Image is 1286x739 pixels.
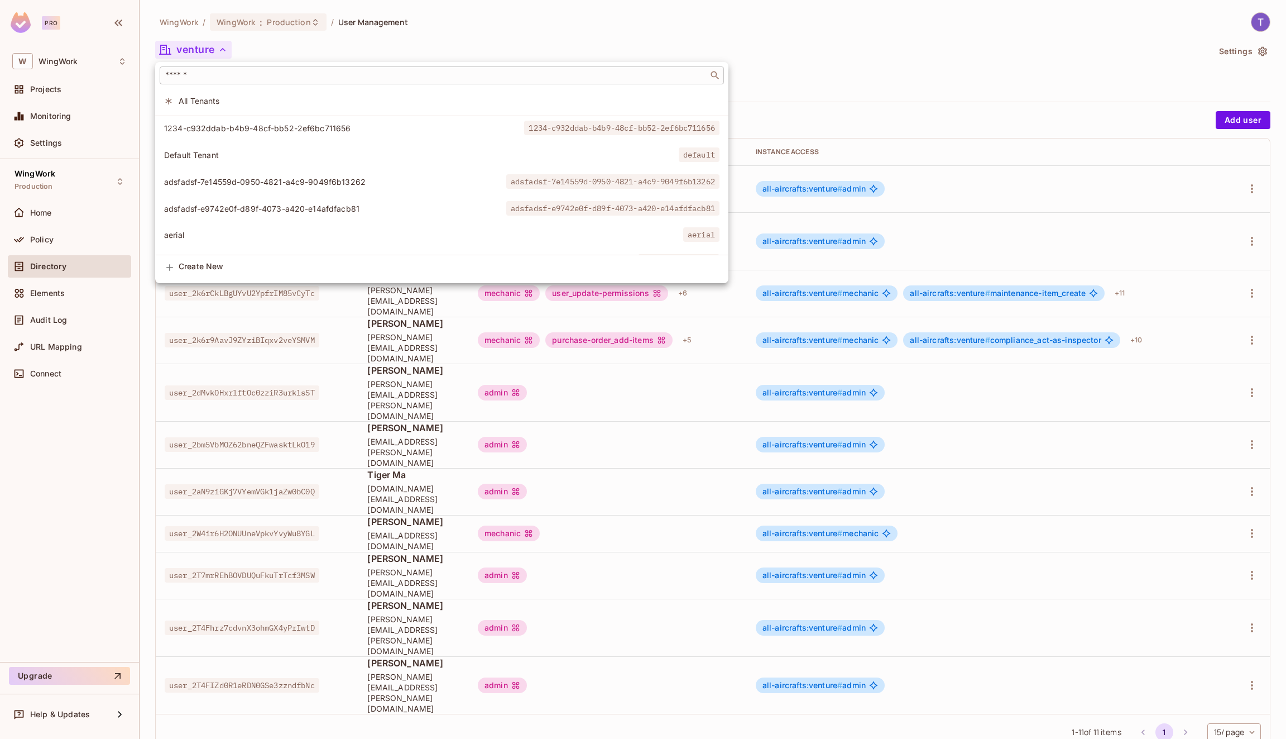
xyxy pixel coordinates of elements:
[155,116,728,140] div: Show only users with a role in this tenant: 1234-c932ddab-b4b9-48cf-bb52-2ef6bc711656
[524,121,719,135] span: 1234-c932ddab-b4b9-48cf-bb52-2ef6bc711656
[155,143,728,167] div: Show only users with a role in this tenant: Default Tenant
[179,262,719,271] span: Create New
[179,96,719,106] span: All Tenants
[155,170,728,194] div: Show only users with a role in this tenant: adsfadsf-7e14559d-0950-4821-a4c9-9049f6b13262
[638,254,719,269] span: alerion-aviation
[164,177,506,187] span: adsfadsf-7e14559d-0950-4821-a4c9-9049f6b13262
[506,174,719,189] span: adsfadsf-7e14559d-0950-4821-a4c9-9049f6b13262
[164,203,506,214] span: adsfadsf-e9742e0f-d89f-4073-a420-e14afdfacb81
[164,230,683,240] span: aerial
[155,223,728,247] div: Show only users with a role in this tenant: aerial
[164,150,679,160] span: Default Tenant
[679,147,719,162] span: default
[164,123,524,134] span: 1234-c932ddab-b4b9-48cf-bb52-2ef6bc711656
[506,201,719,216] span: adsfadsf-e9742e0f-d89f-4073-a420-e14afdfacb81
[683,227,719,242] span: aerial
[155,250,728,274] div: Show only users with a role in this tenant: alerion-aviation
[155,197,728,221] div: Show only users with a role in this tenant: adsfadsf-e9742e0f-d89f-4073-a420-e14afdfacb81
